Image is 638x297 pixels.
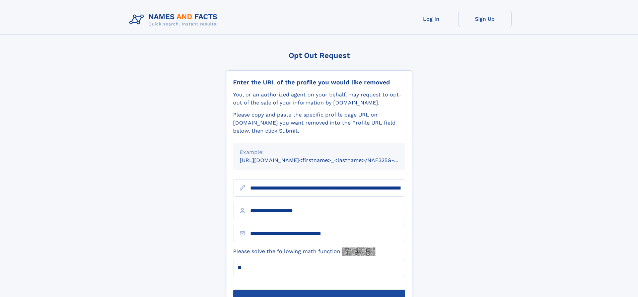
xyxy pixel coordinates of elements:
[240,148,399,156] div: Example:
[405,11,458,27] a: Log In
[233,111,405,135] div: Please copy and paste the specific profile page URL on [DOMAIN_NAME] you want removed into the Pr...
[233,247,375,256] label: Please solve the following math function:
[458,11,512,27] a: Sign Up
[226,51,412,60] div: Opt Out Request
[240,157,418,163] small: [URL][DOMAIN_NAME]<firstname>_<lastname>/NAF325G-xxxxxxxx
[233,91,405,107] div: You, or an authorized agent on your behalf, may request to opt-out of the sale of your informatio...
[233,79,405,86] div: Enter the URL of the profile you would like removed
[127,11,223,29] img: Logo Names and Facts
